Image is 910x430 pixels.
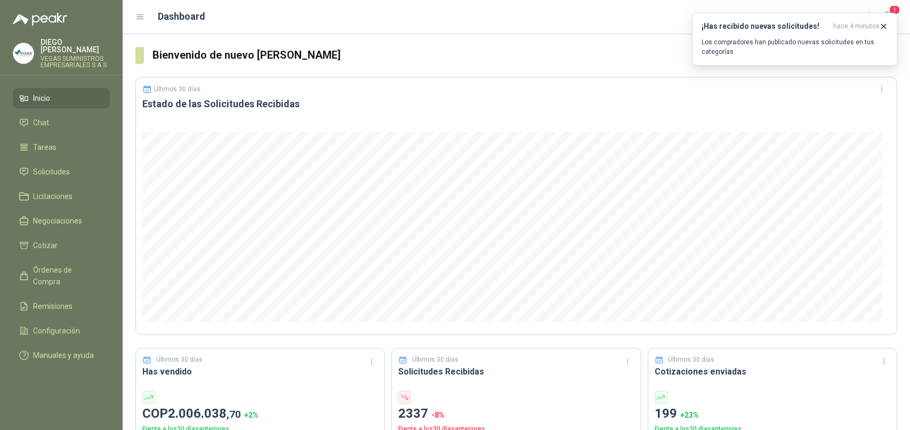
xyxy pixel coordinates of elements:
[13,137,110,157] a: Tareas
[33,166,70,178] span: Solicitudes
[33,190,73,202] span: Licitaciones
[668,355,714,365] p: Últimos 30 días
[33,325,80,337] span: Configuración
[655,365,890,378] h3: Cotizaciones enviadas
[13,162,110,182] a: Solicitudes
[33,264,100,288] span: Órdenes de Compra
[655,404,890,424] p: 199
[13,260,110,292] a: Órdenes de Compra
[889,5,900,15] span: 1
[142,98,890,110] h3: Estado de las Solicitudes Recibidas
[13,186,110,206] a: Licitaciones
[13,211,110,231] a: Negociaciones
[158,9,205,24] h1: Dashboard
[33,92,50,104] span: Inicio
[13,113,110,133] a: Chat
[692,13,897,66] button: ¡Has recibido nuevas solicitudes!hace 4 minutos Los compradores han publicado nuevas solicitudes ...
[702,37,888,57] p: Los compradores han publicado nuevas solicitudes en tus categorías.
[244,411,259,419] span: + 2 %
[33,349,94,361] span: Manuales y ayuda
[13,13,67,26] img: Logo peakr
[41,55,110,68] p: VEGAS SUMINISTROS EMPRESARIALES S A S
[13,321,110,341] a: Configuración
[13,345,110,365] a: Manuales y ayuda
[142,404,378,424] p: COP
[33,300,73,312] span: Remisiones
[398,404,634,424] p: 2337
[227,408,241,420] span: ,70
[13,235,110,256] a: Cotizar
[833,22,880,31] span: hace 4 minutos
[680,411,699,419] span: + 23 %
[33,240,58,251] span: Cotizar
[33,117,49,129] span: Chat
[142,365,378,378] h3: Has vendido
[156,355,203,365] p: Últimos 30 días
[33,141,57,153] span: Tareas
[13,296,110,316] a: Remisiones
[152,47,897,63] h3: Bienvenido de nuevo [PERSON_NAME]
[168,406,241,421] span: 2.006.038
[431,411,445,419] span: -8 %
[13,43,34,63] img: Company Logo
[398,365,634,378] h3: Solicitudes Recibidas
[154,85,200,93] p: Últimos 30 días
[41,38,110,53] p: DIEGO [PERSON_NAME]
[13,88,110,108] a: Inicio
[412,355,458,365] p: Últimos 30 días
[878,7,897,27] button: 1
[702,22,829,31] h3: ¡Has recibido nuevas solicitudes!
[33,215,82,227] span: Negociaciones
